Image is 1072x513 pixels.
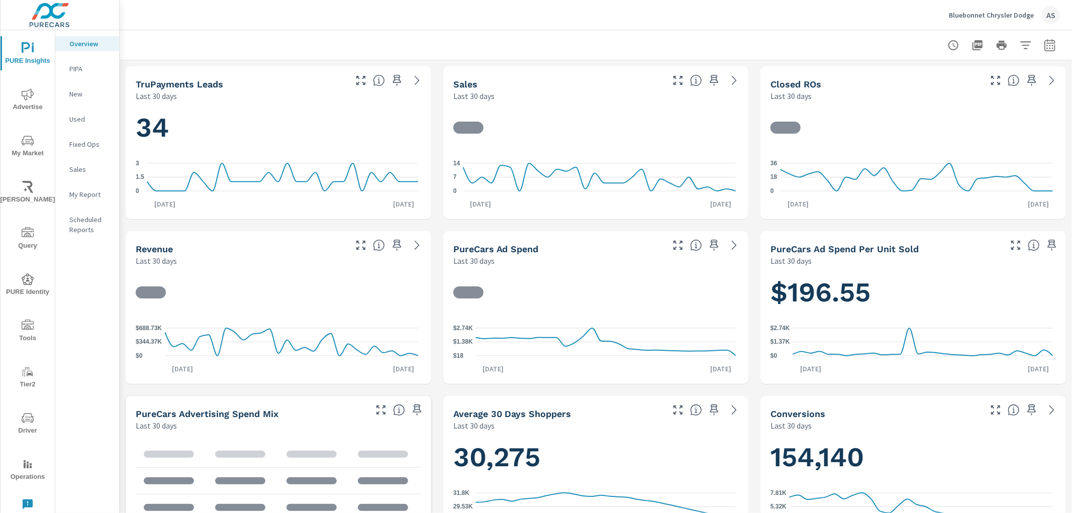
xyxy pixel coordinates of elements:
[69,215,111,235] p: Scheduled Reports
[453,90,495,102] p: Last 30 days
[967,35,988,55] button: "Export Report to PDF"
[770,339,790,346] text: $1.37K
[770,255,812,267] p: Last 30 days
[55,86,119,101] div: New
[690,74,702,86] span: Number of vehicles sold by the dealership over the selected date range. [Source: This data is sou...
[136,111,421,145] h1: 34
[136,339,162,346] text: $344.37K
[69,164,111,174] p: Sales
[770,160,777,167] text: 36
[1016,35,1036,55] button: Apply Filters
[147,199,182,209] p: [DATE]
[453,325,473,332] text: $2.74K
[690,404,702,416] span: A rolling 30 day total of daily Shoppers on the dealership website, averaged over the selected da...
[55,61,119,76] div: PIPA
[988,72,1004,88] button: Make Fullscreen
[4,366,52,390] span: Tier2
[670,402,686,418] button: Make Fullscreen
[770,440,1056,474] h1: 154,140
[670,237,686,253] button: Make Fullscreen
[706,237,722,253] span: Save this to your personalized report
[69,39,111,49] p: Overview
[453,489,469,496] text: 31.8K
[1008,404,1020,416] span: The number of dealer-specified goals completed by a visitor. [Source: This data is provided by th...
[770,408,825,419] h5: Conversions
[690,239,702,251] span: Total cost of media for all PureCars channels for the selected dealership group over the selected...
[55,212,119,237] div: Scheduled Reports
[4,273,52,298] span: PURE Identity
[409,237,425,253] a: See more details in report
[949,11,1034,20] p: Bluebonnet Chrysler Dodge
[4,320,52,344] span: Tools
[69,139,111,149] p: Fixed Ops
[55,36,119,51] div: Overview
[1024,402,1040,418] span: Save this to your personalized report
[726,237,742,253] a: See more details in report
[4,181,52,206] span: [PERSON_NAME]
[1042,6,1060,24] div: AS
[1021,199,1056,209] p: [DATE]
[453,339,473,346] text: $1.38K
[353,237,369,253] button: Make Fullscreen
[386,199,421,209] p: [DATE]
[453,352,463,359] text: $18
[1040,35,1060,55] button: Select Date Range
[136,187,139,194] text: 0
[386,364,421,374] p: [DATE]
[770,420,812,432] p: Last 30 days
[1008,237,1024,253] button: Make Fullscreen
[1008,74,1020,86] span: Number of Repair Orders Closed by the selected dealership group over the selected time range. [So...
[69,89,111,99] p: New
[770,174,777,181] text: 18
[165,364,200,374] p: [DATE]
[389,72,405,88] span: Save this to your personalized report
[136,79,223,89] h5: truPayments Leads
[55,162,119,177] div: Sales
[4,42,52,67] span: PURE Insights
[770,244,919,254] h5: PureCars Ad Spend Per Unit Sold
[770,187,774,194] text: 0
[69,189,111,199] p: My Report
[770,489,787,496] text: 7.81K
[409,402,425,418] span: Save this to your personalized report
[373,402,389,418] button: Make Fullscreen
[136,408,278,419] h5: PureCars Advertising Spend Mix
[770,325,790,332] text: $2.74K
[136,325,162,332] text: $688.73K
[4,227,52,252] span: Query
[136,174,144,181] text: 1.5
[453,187,457,194] text: 0
[136,255,177,267] p: Last 30 days
[453,440,739,474] h1: 30,275
[136,352,143,359] text: $0
[670,72,686,88] button: Make Fullscreen
[1044,237,1060,253] span: Save this to your personalized report
[69,114,111,124] p: Used
[1044,72,1060,88] a: See more details in report
[1021,364,1056,374] p: [DATE]
[393,404,405,416] span: This table looks at how you compare to the amount of budget you spend per channel as opposed to y...
[706,402,722,418] span: Save this to your personalized report
[4,135,52,159] span: My Market
[988,402,1004,418] button: Make Fullscreen
[703,364,738,374] p: [DATE]
[770,90,812,102] p: Last 30 days
[770,503,787,510] text: 5.32K
[136,244,173,254] h5: Revenue
[353,72,369,88] button: Make Fullscreen
[55,137,119,152] div: Fixed Ops
[703,199,738,209] p: [DATE]
[453,79,477,89] h5: Sales
[4,412,52,437] span: Driver
[55,112,119,127] div: Used
[453,420,495,432] p: Last 30 days
[770,275,1056,310] h1: $196.55
[136,160,139,167] text: 3
[4,458,52,483] span: Operations
[781,199,816,209] p: [DATE]
[992,35,1012,55] button: Print Report
[463,199,498,209] p: [DATE]
[453,244,539,254] h5: PureCars Ad Spend
[453,174,457,181] text: 7
[373,74,385,86] span: The number of truPayments leads.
